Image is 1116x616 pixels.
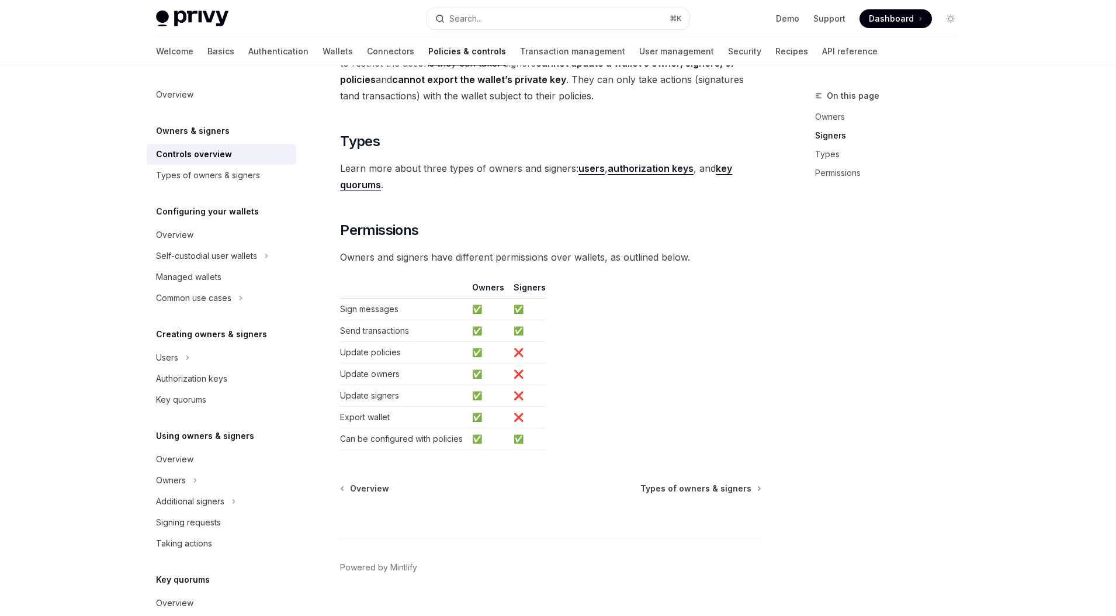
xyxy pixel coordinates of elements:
[869,13,914,25] span: Dashboard
[156,228,193,242] div: Overview
[467,364,509,385] td: ✅
[156,372,227,386] div: Authorization keys
[156,537,212,551] div: Taking actions
[207,37,234,65] a: Basics
[467,299,509,320] td: ✅
[156,291,231,305] div: Common use cases
[340,221,418,240] span: Permissions
[147,84,296,105] a: Overview
[156,205,259,219] h5: Configuring your wallets
[156,573,210,587] h5: Key quorums
[509,282,546,299] th: Signers
[640,483,760,494] a: Types of owners & signers
[340,299,467,320] td: Sign messages
[941,9,960,28] button: Toggle dark mode
[509,342,546,364] td: ❌
[156,11,228,27] img: light logo
[156,473,186,487] div: Owners
[147,449,296,470] a: Overview
[147,491,296,512] button: Additional signers
[156,270,221,284] div: Managed wallets
[509,385,546,407] td: ❌
[156,494,224,508] div: Additional signers
[147,267,296,288] a: Managed wallets
[578,162,605,175] a: users
[520,37,625,65] a: Transaction management
[467,385,509,407] td: ✅
[467,342,509,364] td: ✅
[827,89,879,103] span: On this page
[815,108,969,126] a: Owners
[350,483,389,494] span: Overview
[340,385,467,407] td: Update signers
[340,342,467,364] td: Update policies
[467,320,509,342] td: ✅
[427,8,689,29] button: Search...⌘K
[248,37,309,65] a: Authentication
[509,320,546,342] td: ✅
[815,126,969,145] a: Signers
[341,483,389,494] a: Overview
[775,37,808,65] a: Recipes
[608,162,694,175] a: authorization keys
[813,13,845,25] a: Support
[147,144,296,165] a: Controls overview
[340,160,761,193] span: Learn more about three types of owners and signers: , , and .
[340,320,467,342] td: Send transactions
[859,9,932,28] a: Dashboard
[340,39,761,104] span: A wallet’s owner can add or remove signers on the wallet, and assign policies to each signer to r...
[639,37,714,65] a: User management
[340,132,380,151] span: Types
[428,37,506,65] a: Policies & controls
[147,288,296,309] button: Common use cases
[776,13,799,25] a: Demo
[323,37,353,65] a: Wallets
[156,124,230,138] h5: Owners & signers
[340,428,467,450] td: Can be configured with policies
[147,389,296,410] a: Key quorums
[147,470,296,491] button: Owners
[367,37,414,65] a: Connectors
[156,249,257,263] div: Self-custodial user wallets
[156,596,193,610] div: Overview
[156,515,221,530] div: Signing requests
[156,88,193,102] div: Overview
[340,364,467,385] td: Update owners
[147,593,296,614] a: Overview
[467,407,509,428] td: ✅
[509,407,546,428] td: ❌
[156,351,178,365] div: Users
[340,562,417,573] a: Powered by Mintlify
[822,37,878,65] a: API reference
[156,37,193,65] a: Welcome
[156,452,193,466] div: Overview
[147,368,296,389] a: Authorization keys
[340,249,761,265] span: Owners and signers have different permissions over wallets, as outlined below.
[640,483,751,494] span: Types of owners & signers
[578,162,605,174] strong: users
[467,282,509,299] th: Owners
[815,145,969,164] a: Types
[147,533,296,554] a: Taking actions
[147,165,296,186] a: Types of owners & signers
[156,147,232,161] div: Controls overview
[156,327,267,341] h5: Creating owners & signers
[608,162,694,174] strong: authorization keys
[156,429,254,443] h5: Using owners & signers
[509,299,546,320] td: ✅
[815,164,969,182] a: Permissions
[509,364,546,385] td: ❌
[728,37,761,65] a: Security
[147,245,296,267] button: Self-custodial user wallets
[147,347,296,368] button: Users
[467,428,509,450] td: ✅
[449,12,482,26] div: Search...
[156,393,206,407] div: Key quorums
[156,168,260,182] div: Types of owners & signers
[509,428,546,450] td: ✅
[147,512,296,533] a: Signing requests
[340,407,467,428] td: Export wallet
[670,14,682,23] span: ⌘ K
[392,74,566,85] strong: cannot export the wallet’s private key
[147,224,296,245] a: Overview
